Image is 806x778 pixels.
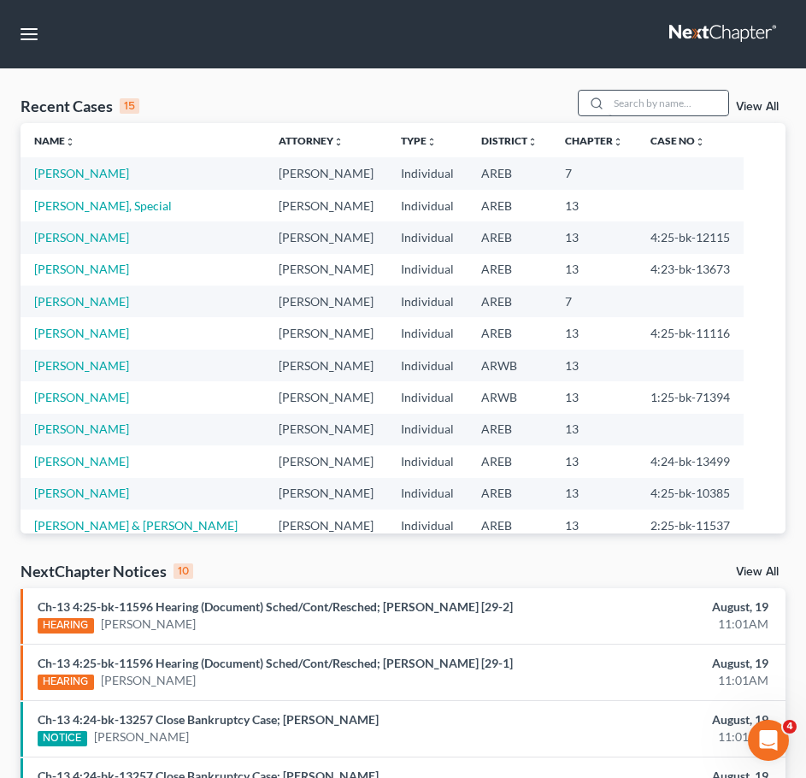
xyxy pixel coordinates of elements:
td: [PERSON_NAME] [265,445,387,477]
td: Individual [387,414,468,445]
a: [PERSON_NAME] [34,358,129,373]
div: Recent Cases [21,96,139,116]
td: AREB [468,317,551,349]
td: 4:23-bk-13673 [637,254,744,286]
td: [PERSON_NAME] [265,414,387,445]
td: 1:25-bk-71394 [637,381,744,413]
div: August, 19 [536,711,768,728]
td: ARWB [468,350,551,381]
div: 15 [120,98,139,114]
td: Individual [387,317,468,349]
a: [PERSON_NAME] & [PERSON_NAME] [34,518,238,533]
a: Nameunfold_more [34,134,75,147]
td: [PERSON_NAME] [265,350,387,381]
td: [PERSON_NAME] [265,190,387,221]
td: 4:25-bk-12115 [637,221,744,253]
td: ARWB [468,381,551,413]
td: [PERSON_NAME] [265,286,387,317]
div: 10 [174,563,193,579]
div: August, 19 [536,598,768,616]
span: 4 [783,720,797,734]
i: unfold_more [333,137,344,147]
td: Individual [387,478,468,510]
td: 7 [551,157,637,189]
td: Individual [387,286,468,317]
td: AREB [468,445,551,477]
td: [PERSON_NAME] [265,510,387,541]
i: unfold_more [65,137,75,147]
a: Typeunfold_more [401,134,437,147]
td: 13 [551,350,637,381]
td: 2:25-bk-11537 [637,510,744,541]
td: [PERSON_NAME] [265,381,387,413]
i: unfold_more [427,137,437,147]
td: Individual [387,350,468,381]
a: [PERSON_NAME] [101,672,196,689]
td: 4:24-bk-13499 [637,445,744,477]
a: [PERSON_NAME] [34,390,129,404]
td: 13 [551,510,637,541]
div: August, 19 [536,655,768,672]
td: Individual [387,381,468,413]
td: Individual [387,254,468,286]
td: 13 [551,317,637,349]
td: Individual [387,221,468,253]
div: HEARING [38,675,94,690]
td: [PERSON_NAME] [265,317,387,349]
div: NextChapter Notices [21,561,193,581]
td: Individual [387,157,468,189]
a: [PERSON_NAME] [34,486,129,500]
a: View All [736,101,779,113]
div: NOTICE [38,731,87,746]
a: [PERSON_NAME], Special [34,198,172,213]
a: Case Nounfold_more [650,134,705,147]
a: Ch-13 4:25-bk-11596 Hearing (Document) Sched/Cont/Resched; [PERSON_NAME] [29-2] [38,599,513,614]
td: 13 [551,221,637,253]
iframe: Intercom live chat [748,720,789,761]
td: 13 [551,190,637,221]
a: Districtunfold_more [481,134,538,147]
a: Ch-13 4:25-bk-11596 Hearing (Document) Sched/Cont/Resched; [PERSON_NAME] [29-1] [38,656,513,670]
a: Attorneyunfold_more [279,134,344,147]
a: [PERSON_NAME] [34,326,129,340]
td: AREB [468,286,551,317]
td: 13 [551,445,637,477]
a: [PERSON_NAME] [34,262,129,276]
td: Individual [387,510,468,541]
a: [PERSON_NAME] [34,230,129,245]
td: AREB [468,221,551,253]
td: AREB [468,478,551,510]
td: AREB [468,510,551,541]
td: Individual [387,445,468,477]
td: AREB [468,414,551,445]
div: HEARING [38,618,94,634]
i: unfold_more [527,137,538,147]
td: 13 [551,478,637,510]
div: 11:01AM [536,672,768,689]
td: [PERSON_NAME] [265,254,387,286]
td: [PERSON_NAME] [265,221,387,253]
a: [PERSON_NAME] [34,166,129,180]
a: [PERSON_NAME] [101,616,196,633]
div: 11:01AM [536,728,768,746]
td: 7 [551,286,637,317]
a: [PERSON_NAME] [34,421,129,436]
td: AREB [468,254,551,286]
td: 4:25-bk-10385 [637,478,744,510]
i: unfold_more [613,137,623,147]
td: [PERSON_NAME] [265,478,387,510]
a: [PERSON_NAME] [34,454,129,469]
i: unfold_more [695,137,705,147]
a: [PERSON_NAME] [94,728,189,746]
td: 4:25-bk-11116 [637,317,744,349]
td: 13 [551,381,637,413]
div: 11:01AM [536,616,768,633]
td: [PERSON_NAME] [265,157,387,189]
td: Individual [387,190,468,221]
input: Search by name... [609,91,728,115]
td: AREB [468,190,551,221]
a: View All [736,566,779,578]
td: 13 [551,254,637,286]
td: AREB [468,157,551,189]
a: Chapterunfold_more [565,134,623,147]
